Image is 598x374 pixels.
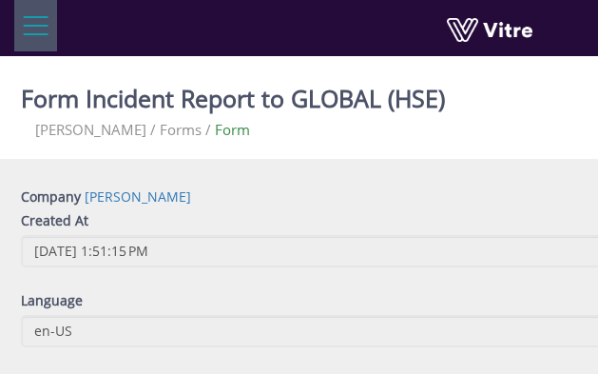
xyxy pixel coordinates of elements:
label: Company [21,187,81,207]
a: [PERSON_NAME] [85,187,191,206]
label: Created At [21,211,88,230]
label: Language [21,291,83,310]
h1: Form Incident Report to GLOBAL (HSE) [21,48,445,120]
li: Form [202,120,250,140]
a: [PERSON_NAME] [35,120,146,139]
a: Forms [160,120,202,139]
